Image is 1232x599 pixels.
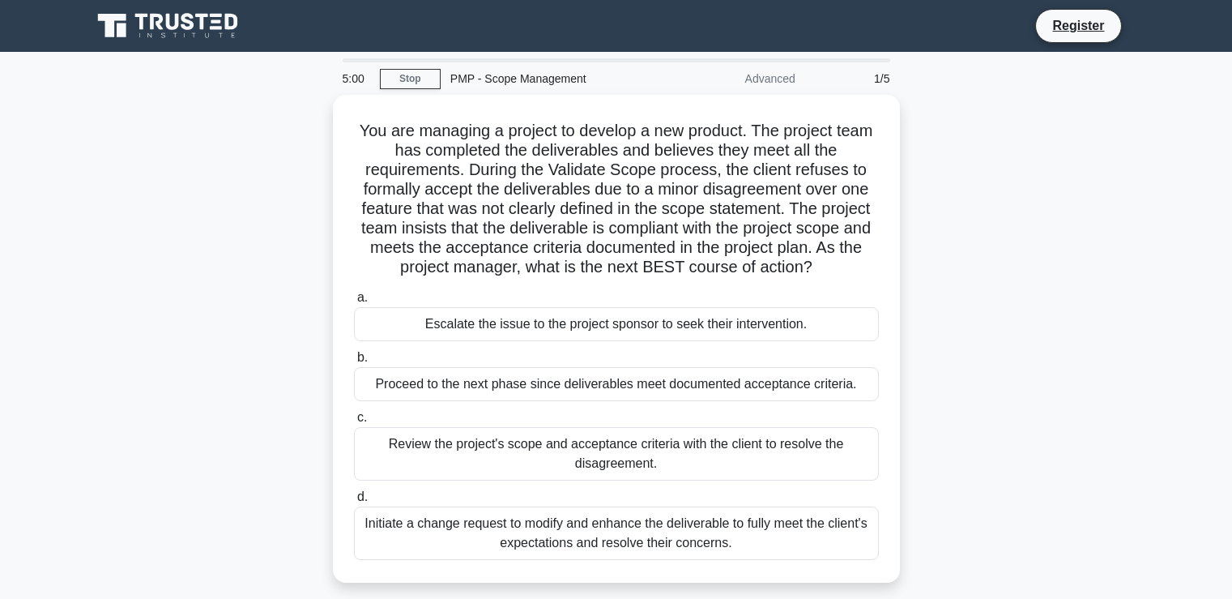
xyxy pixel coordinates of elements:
span: c. [357,410,367,424]
a: Register [1042,15,1114,36]
h5: You are managing a project to develop a new product. The project team has completed the deliverab... [352,121,880,278]
span: d. [357,490,368,503]
div: Escalate the issue to the project sponsor to seek their intervention. [354,307,879,341]
a: Stop [380,69,441,89]
div: Advanced [663,62,805,95]
div: 5:00 [333,62,380,95]
span: a. [357,290,368,304]
div: Initiate a change request to modify and enhance the deliverable to fully meet the client's expect... [354,507,879,560]
div: 1/5 [805,62,900,95]
span: b. [357,350,368,364]
div: PMP - Scope Management [441,62,663,95]
div: Review the project's scope and acceptance criteria with the client to resolve the disagreement. [354,427,879,481]
div: Proceed to the next phase since deliverables meet documented acceptance criteria. [354,367,879,401]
